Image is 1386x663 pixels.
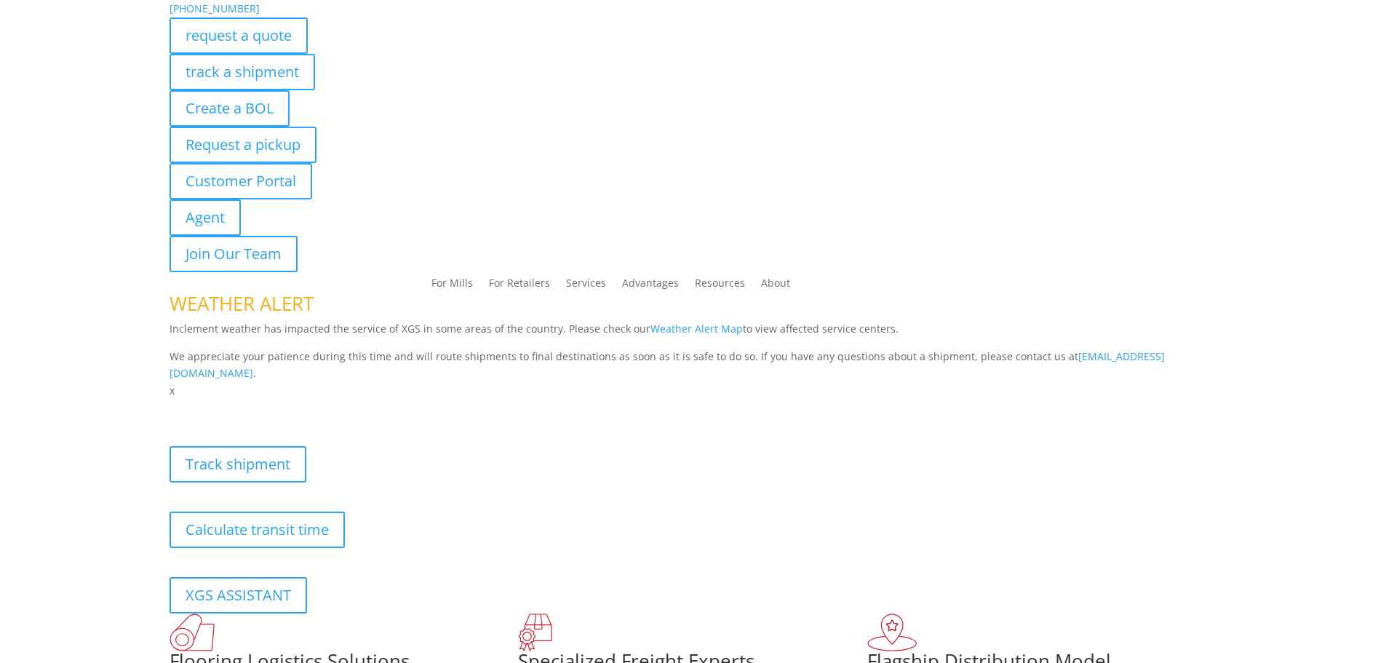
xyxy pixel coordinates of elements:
a: Weather Alert Map [650,322,743,336]
a: For Mills [431,278,473,294]
a: Create a BOL [170,90,290,127]
img: xgs-icon-flagship-distribution-model-red [867,614,917,651]
p: Inclement weather has impacted the service of XGS in some areas of the country. Please check our ... [170,320,1217,348]
a: Request a pickup [170,127,316,163]
a: Calculate transit time [170,512,345,548]
img: xgs-icon-total-supply-chain-intelligence-red [170,614,215,651]
a: About [761,278,790,294]
a: Track shipment [170,446,306,483]
a: Join Our Team [170,236,298,272]
p: x [170,382,1217,400]
a: Services [566,278,606,294]
p: We appreciate your patience during this time and will route shipments to final destinations as so... [170,348,1217,383]
img: xgs-icon-focused-on-flooring-red [518,614,552,651]
a: Resources [695,278,745,294]
a: For Retailers [489,278,550,294]
a: Agent [170,199,241,236]
b: Visibility, transparency, and control for your entire supply chain. [170,402,494,416]
a: request a quote [170,17,308,54]
a: XGS ASSISTANT [170,577,307,614]
a: Advantages [622,278,679,294]
a: track a shipment [170,54,315,90]
span: WEATHER ALERT [170,290,314,317]
a: [PHONE_NUMBER] [170,1,260,15]
a: Customer Portal [170,163,312,199]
